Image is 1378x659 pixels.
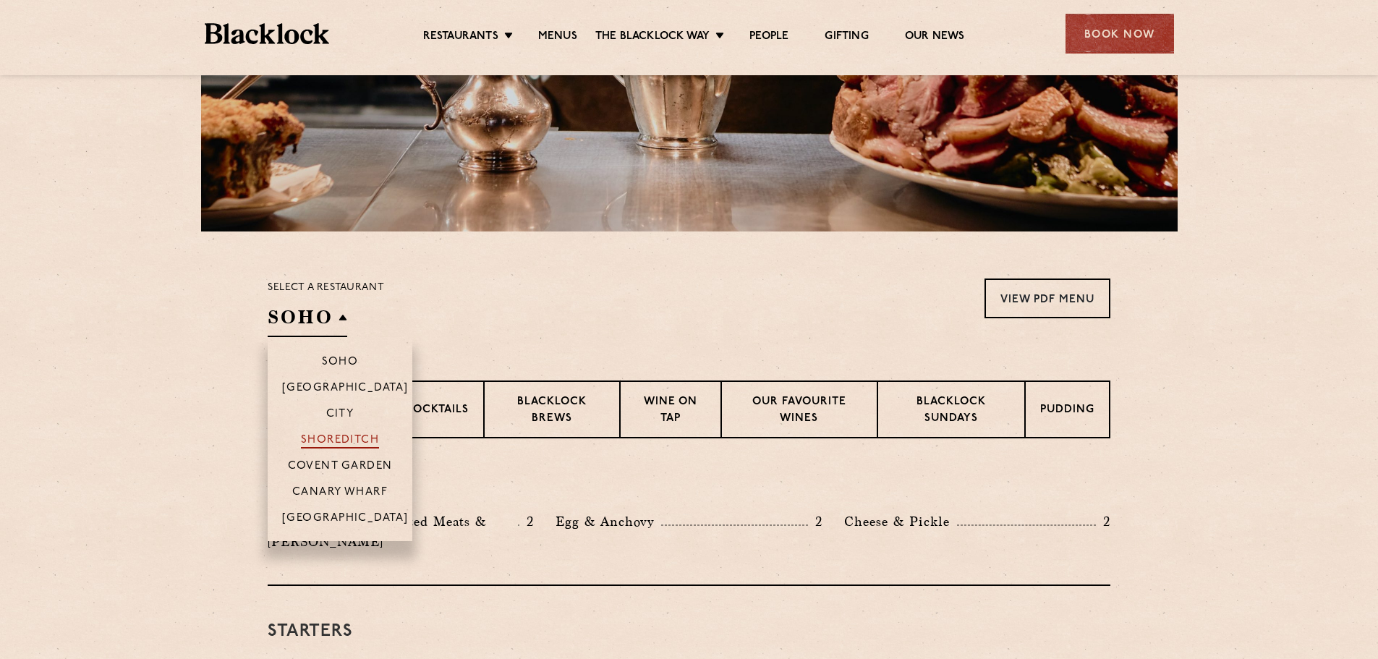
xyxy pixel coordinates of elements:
[282,512,409,527] p: [GEOGRAPHIC_DATA]
[301,434,380,448] p: Shoreditch
[1040,402,1094,420] p: Pudding
[905,30,965,46] a: Our News
[268,279,384,297] p: Select a restaurant
[1096,512,1110,531] p: 2
[268,622,1110,641] h3: Starters
[825,30,868,46] a: Gifting
[984,279,1110,318] a: View PDF Menu
[844,511,957,532] p: Cheese & Pickle
[282,382,409,396] p: [GEOGRAPHIC_DATA]
[404,402,469,420] p: Cocktails
[322,356,359,370] p: Soho
[893,394,1010,428] p: Blacklock Sundays
[288,460,393,475] p: Covent Garden
[205,23,330,44] img: BL_Textured_Logo-footer-cropped.svg
[556,511,661,532] p: Egg & Anchovy
[499,394,605,428] p: Blacklock Brews
[1066,14,1174,54] div: Book Now
[268,305,347,337] h2: SOHO
[292,486,388,501] p: Canary Wharf
[808,512,822,531] p: 2
[635,394,706,428] p: Wine on Tap
[519,512,534,531] p: 2
[538,30,577,46] a: Menus
[268,475,1110,493] h3: Pre Chop Bites
[595,30,710,46] a: The Blacklock Way
[736,394,862,428] p: Our favourite wines
[749,30,788,46] a: People
[423,30,498,46] a: Restaurants
[326,408,354,422] p: City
